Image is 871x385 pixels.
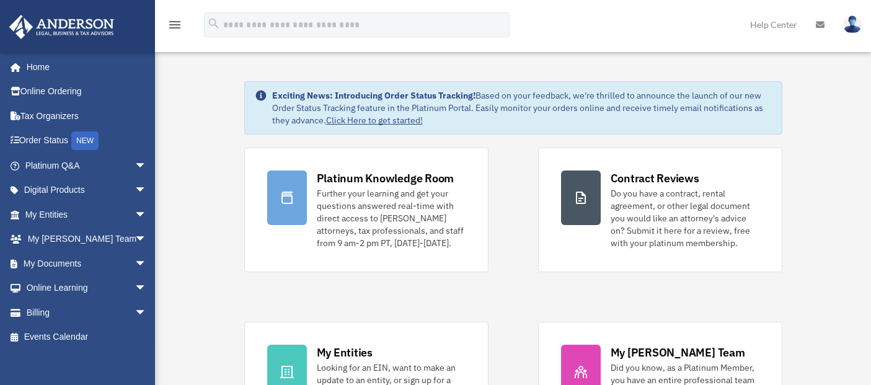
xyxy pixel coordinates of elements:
span: arrow_drop_down [135,153,159,179]
a: My Entitiesarrow_drop_down [9,202,166,227]
a: menu [167,22,182,32]
a: Platinum Q&Aarrow_drop_down [9,153,166,178]
a: Events Calendar [9,325,166,350]
img: User Pic [843,15,862,33]
span: arrow_drop_down [135,178,159,203]
a: My Documentsarrow_drop_down [9,251,166,276]
a: Digital Productsarrow_drop_down [9,178,166,203]
a: Home [9,55,159,79]
div: Contract Reviews [611,170,699,186]
img: Anderson Advisors Platinum Portal [6,15,118,39]
div: My [PERSON_NAME] Team [611,345,745,360]
div: My Entities [317,345,373,360]
a: Online Ordering [9,79,166,104]
div: Further your learning and get your questions answered real-time with direct access to [PERSON_NAM... [317,187,466,249]
a: Tax Organizers [9,104,166,128]
i: menu [167,17,182,32]
a: Order StatusNEW [9,128,166,154]
a: Click Here to get started! [326,115,423,126]
i: search [207,17,221,30]
span: arrow_drop_down [135,276,159,301]
strong: Exciting News: Introducing Order Status Tracking! [272,90,475,101]
span: arrow_drop_down [135,300,159,325]
div: Platinum Knowledge Room [317,170,454,186]
span: arrow_drop_down [135,202,159,228]
a: Billingarrow_drop_down [9,300,166,325]
a: Contract Reviews Do you have a contract, rental agreement, or other legal document you would like... [538,148,782,272]
div: NEW [71,131,99,150]
span: arrow_drop_down [135,227,159,252]
a: Platinum Knowledge Room Further your learning and get your questions answered real-time with dire... [244,148,489,272]
span: arrow_drop_down [135,251,159,277]
a: My [PERSON_NAME] Teamarrow_drop_down [9,227,166,252]
div: Do you have a contract, rental agreement, or other legal document you would like an attorney's ad... [611,187,759,249]
a: Online Learningarrow_drop_down [9,276,166,301]
div: Based on your feedback, we're thrilled to announce the launch of our new Order Status Tracking fe... [272,89,772,126]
